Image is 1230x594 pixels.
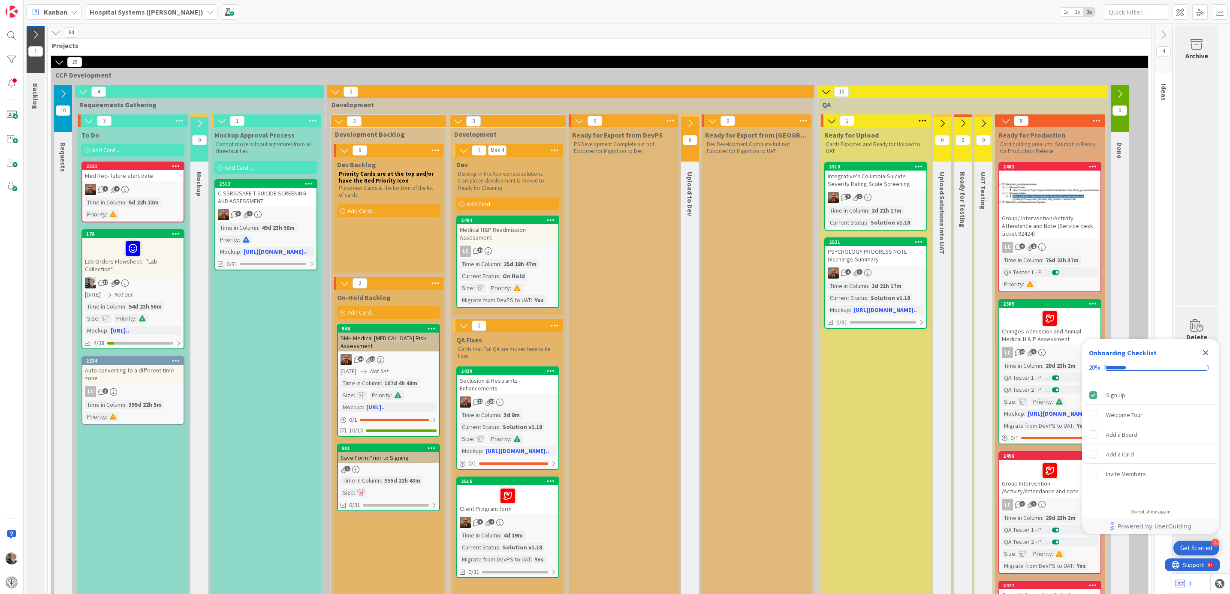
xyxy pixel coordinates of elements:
[82,238,184,275] div: Lab Orders Flowsheet - "Lab Collection"
[382,378,419,388] div: 107d 4h 48m
[999,452,1100,497] div: 2496Group Intervention /Activity/Attendance and note
[460,259,500,269] div: Time in Column
[338,333,439,351] div: DMH Medical [MEDICAL_DATA] Risk Assessment
[460,446,482,456] div: Mockup
[477,399,483,404] span: 22
[106,210,107,219] span: :
[868,293,912,303] div: Solution v1.18
[106,412,107,421] span: :
[1003,453,1100,459] div: 2496
[824,237,927,329] a: 2521PSYCHOLOGY PROGRESS NOTE - Discharge SummaryJSTime in Column:2d 21h 17mCurrent Status:Solutio...
[1002,537,1049,546] div: QA Tester 2 - Passed
[1031,501,1037,507] span: 3
[258,223,259,232] span: :
[457,216,558,243] div: 2494Medical H&P Readmission Assessment
[828,206,868,215] div: Time in Column
[460,434,473,444] div: Size
[82,386,184,397] div: LC
[391,390,392,400] span: :
[337,324,440,437] a: 566DMH Medical [MEDICAL_DATA] Risk AssessmentJS[DATE]Not SetTime in Column:107d 4h 48mSize:Priori...
[338,325,439,351] div: 566DMH Medical [MEDICAL_DATA] Risk Assessment
[868,281,869,291] span: :
[1106,410,1143,420] div: Welcome Tour
[1019,349,1025,354] span: 16
[1052,549,1053,558] span: :
[214,179,317,270] a: 2512C-SSRS/SAFE-T SUICIDE SCREENING AND ASSESSMENTJSTime in Column:49d 23h 58mPriority:Mockup:[UR...
[1049,373,1050,382] span: :
[338,325,439,333] div: 566
[1085,425,1216,444] div: Add a Board is incomplete.
[6,6,18,18] img: Visit kanbanzone.com
[828,293,867,303] div: Current Status
[531,295,532,305] span: :
[999,452,1100,460] div: 2496
[82,357,184,384] div: 2234Auto converting to a different time zone
[82,277,184,288] div: LP
[102,279,108,285] span: 37
[845,194,851,199] span: 7
[489,399,494,404] span: 14
[366,403,385,411] a: [URL]..
[828,267,839,279] img: JS
[457,477,558,485] div: 2516
[825,192,926,203] div: JS
[825,246,926,265] div: PSYCHOLOGY PROGRESS NOTE - Discharge Summary
[354,390,355,400] span: :
[244,248,307,255] a: [URL][DOMAIN_NAME]..
[1085,445,1216,464] div: Add a Card is incomplete.
[349,426,363,435] span: 10/10
[86,358,184,364] div: 2234
[500,543,544,552] div: Solution v1.18
[853,306,917,314] a: [URL][DOMAIN_NAME]..
[90,8,203,16] b: Hospital Systems ([PERSON_NAME])
[460,543,499,552] div: Current Status
[1085,386,1216,405] div: Sign Up is complete.
[457,224,558,243] div: Medical H&P Readmission Assessment
[868,206,869,215] span: :
[828,305,850,315] div: Mockup
[1082,519,1219,534] div: Footer
[1002,373,1049,382] div: QA Tester 1 - Passed
[342,326,439,332] div: 566
[114,314,135,323] div: Priority
[828,218,867,227] div: Current Status
[1086,519,1215,534] a: Powered by UserGuiding
[489,519,494,525] span: 2
[85,302,125,311] div: Time in Column
[999,163,1100,171] div: 2482
[477,247,483,253] span: 14
[500,422,544,432] div: Solution v1.18
[457,485,558,514] div: Client Program form
[1199,346,1212,360] div: Close Checklist
[825,238,926,246] div: 2521
[460,517,471,528] img: JS
[456,477,559,578] a: 2516Client Program formJSTime in Column:4d 19mCurrent Status:Solution v1.18Migrate from DevPS to ...
[341,488,354,497] div: Size
[461,478,558,484] div: 2516
[1131,508,1171,515] div: Do not show again
[93,339,105,348] span: 4/38
[824,162,927,231] a: 2513Integrative's Columbia-Suicide Severity Rating Scale ScreeningJSTime in Column:2d 21h 17mCurr...
[998,162,1101,292] a: 2482Group/ Intervention/Activity Attendance and Note (Service desk ticket 92424)LCTime in Column:...
[510,283,511,293] span: :
[1002,347,1013,358] div: LC
[998,299,1101,444] a: 2385Changes-Admission and Annual Medical H & P AssessmentLCTime in Column:28d 23h 2mQA Tester 1 -...
[500,531,501,540] span: :
[1002,397,1015,406] div: Size
[82,162,184,170] div: 2531
[482,446,483,456] span: :
[460,531,500,540] div: Time in Column
[532,555,546,564] div: Yes
[825,238,926,265] div: 2521PSYCHOLOGY PROGRESS NOTE - Discharge Summary
[1085,405,1216,424] div: Welcome Tour is incomplete.
[82,162,184,181] div: 2531Med Rec- future start date
[499,543,500,552] span: :
[85,412,106,421] div: Priority
[1002,561,1073,570] div: Migrate from DevPS to UAT
[500,410,501,420] span: :
[82,230,184,238] div: 178
[82,170,184,181] div: Med Rec- future start date
[218,247,240,256] div: Mockup
[1002,513,1042,522] div: Time in Column
[489,283,510,293] div: Priority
